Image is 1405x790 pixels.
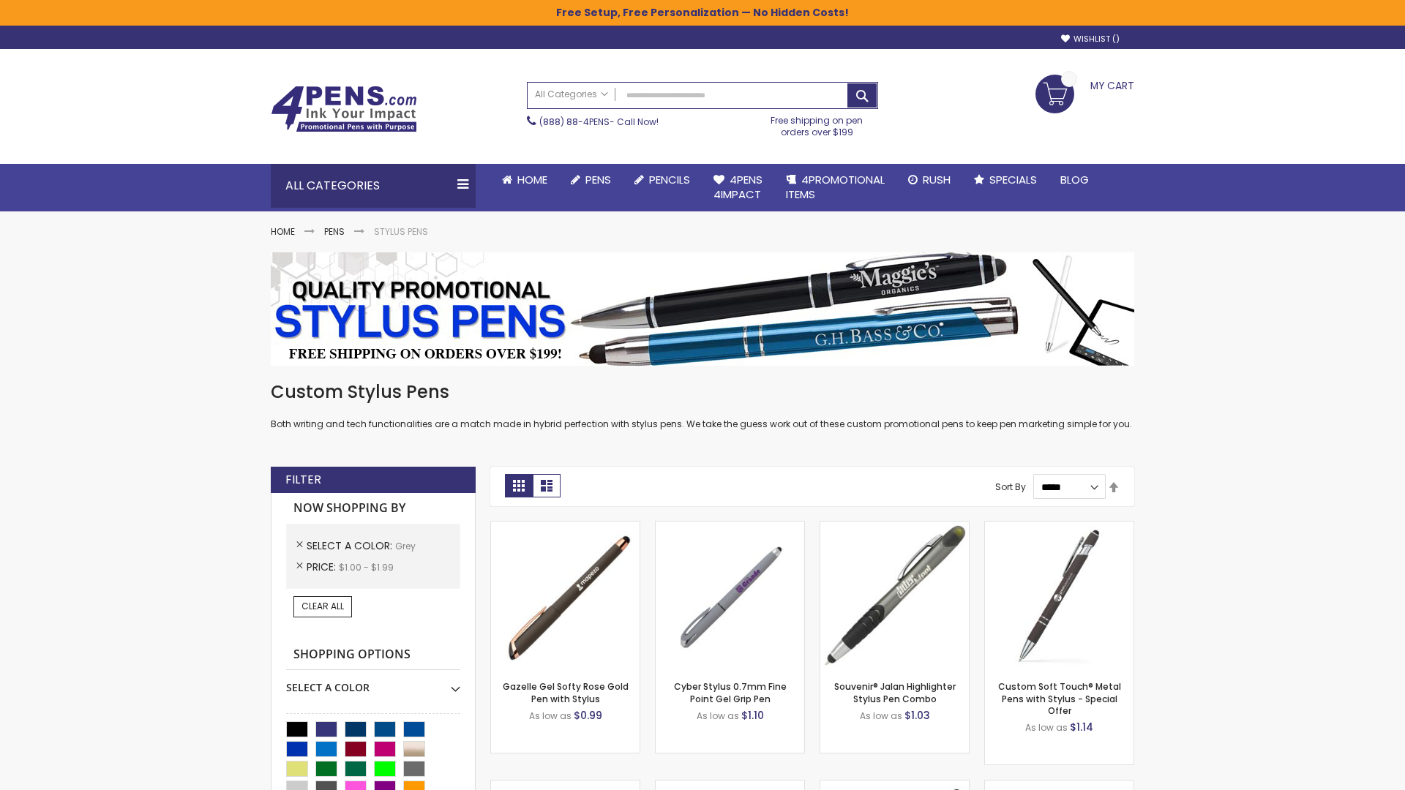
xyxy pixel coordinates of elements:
[702,164,774,211] a: 4Pens4impact
[285,472,321,488] strong: Filter
[271,380,1134,404] h1: Custom Stylus Pens
[656,521,804,533] a: Cyber Stylus 0.7mm Fine Point Gel Grip Pen-Grey
[286,493,460,524] strong: Now Shopping by
[860,710,902,722] span: As low as
[623,164,702,196] a: Pencils
[674,680,787,704] a: Cyber Stylus 0.7mm Fine Point Gel Grip Pen
[301,600,344,612] span: Clear All
[1070,720,1093,734] span: $1.14
[528,83,615,107] a: All Categories
[697,710,739,722] span: As low as
[756,109,879,138] div: Free shipping on pen orders over $199
[539,116,659,128] span: - Call Now!
[517,172,547,187] span: Home
[374,225,428,238] strong: Stylus Pens
[995,481,1026,493] label: Sort By
[985,522,1134,670] img: Custom Soft Touch® Metal Pens with Stylus-Grey
[505,474,533,497] strong: Grid
[962,164,1049,196] a: Specials
[834,680,956,704] a: Souvenir® Jalan Highlighter Stylus Pen Combo
[989,172,1037,187] span: Specials
[1049,164,1101,196] a: Blog
[985,521,1134,533] a: Custom Soft Touch® Metal Pens with Stylus-Grey
[896,164,962,196] a: Rush
[535,89,608,100] span: All Categories
[271,164,476,208] div: All Categories
[491,522,640,670] img: Gazelle Gel Softy Rose Gold Pen with Stylus-Grey
[293,596,352,617] a: Clear All
[585,172,611,187] span: Pens
[339,561,394,573] span: $1.00 - $1.99
[503,680,629,704] a: Gazelle Gel Softy Rose Gold Pen with Stylus
[923,172,951,187] span: Rush
[649,172,690,187] span: Pencils
[395,540,416,552] span: Grey
[1025,721,1068,734] span: As low as
[307,538,395,553] span: Select A Color
[904,708,930,723] span: $1.03
[491,521,640,533] a: Gazelle Gel Softy Rose Gold Pen with Stylus-Grey
[324,225,345,238] a: Pens
[271,252,1134,366] img: Stylus Pens
[774,164,896,211] a: 4PROMOTIONALITEMS
[998,680,1121,716] a: Custom Soft Touch® Metal Pens with Stylus - Special Offer
[307,560,339,574] span: Price
[1060,172,1089,187] span: Blog
[286,670,460,695] div: Select A Color
[741,708,764,723] span: $1.10
[271,225,295,238] a: Home
[539,116,610,128] a: (888) 88-4PENS
[820,522,969,670] img: Souvenir® Jalan Highlighter Stylus Pen Combo-Grey
[271,380,1134,431] div: Both writing and tech functionalities are a match made in hybrid perfection with stylus pens. We ...
[559,164,623,196] a: Pens
[271,86,417,132] img: 4Pens Custom Pens and Promotional Products
[574,708,602,723] span: $0.99
[786,172,885,202] span: 4PROMOTIONAL ITEMS
[820,521,969,533] a: Souvenir® Jalan Highlighter Stylus Pen Combo-Grey
[713,172,763,202] span: 4Pens 4impact
[529,710,572,722] span: As low as
[490,164,559,196] a: Home
[656,522,804,670] img: Cyber Stylus 0.7mm Fine Point Gel Grip Pen-Grey
[1061,34,1120,45] a: Wishlist
[286,639,460,671] strong: Shopping Options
